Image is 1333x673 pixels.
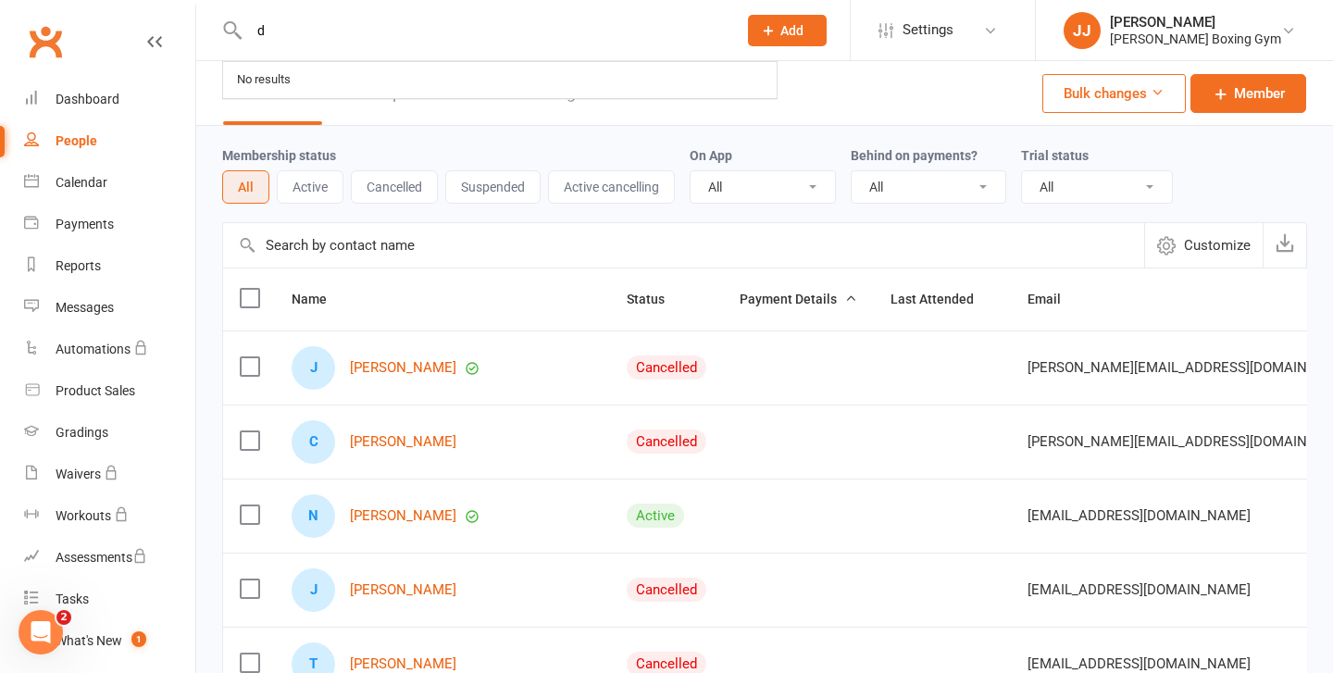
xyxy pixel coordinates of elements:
[1028,572,1251,607] span: [EMAIL_ADDRESS][DOMAIN_NAME]
[24,537,195,579] a: Assessments
[19,610,63,654] iframe: Intercom live chat
[891,288,994,310] button: Last Attended
[1028,498,1251,533] span: [EMAIL_ADDRESS][DOMAIN_NAME]
[56,508,111,523] div: Workouts
[1144,223,1263,268] button: Customize
[350,434,456,450] a: [PERSON_NAME]
[350,656,456,672] a: [PERSON_NAME]
[748,15,827,46] button: Add
[627,355,706,380] div: Cancelled
[1110,14,1281,31] div: [PERSON_NAME]
[24,329,195,370] a: Automations
[222,170,269,204] button: All
[1110,31,1281,47] div: [PERSON_NAME] Boxing Gym
[350,360,456,376] a: [PERSON_NAME]
[56,550,147,565] div: Assessments
[22,19,69,65] a: Clubworx
[292,288,347,310] button: Name
[740,288,857,310] button: Payment Details
[292,494,335,538] div: Nathan
[627,578,706,602] div: Cancelled
[627,504,684,528] div: Active
[56,300,114,315] div: Messages
[56,342,131,356] div: Automations
[548,170,675,204] button: Active cancelling
[222,148,336,163] label: Membership status
[56,383,135,398] div: Product Sales
[24,495,195,537] a: Workouts
[24,287,195,329] a: Messages
[56,425,108,440] div: Gradings
[292,420,335,464] div: Caelen
[56,633,122,648] div: What's New
[350,508,456,524] a: [PERSON_NAME]
[223,223,1144,268] input: Search by contact name
[292,346,335,390] div: James
[903,9,953,51] span: Settings
[56,217,114,231] div: Payments
[24,579,195,620] a: Tasks
[56,258,101,273] div: Reports
[292,292,347,306] span: Name
[24,204,195,245] a: Payments
[231,67,296,93] div: No results
[445,170,541,204] button: Suspended
[277,170,343,204] button: Active
[56,133,97,148] div: People
[1042,74,1186,113] button: Bulk changes
[243,18,724,44] input: Search...
[1190,74,1306,113] a: Member
[690,148,732,163] label: On App
[56,467,101,481] div: Waivers
[1028,288,1081,310] button: Email
[1021,148,1089,163] label: Trial status
[891,292,994,306] span: Last Attended
[627,292,685,306] span: Status
[740,292,857,306] span: Payment Details
[1234,82,1285,105] span: Member
[24,412,195,454] a: Gradings
[1184,234,1251,256] span: Customize
[56,610,71,625] span: 2
[24,79,195,120] a: Dashboard
[851,148,978,163] label: Behind on payments?
[24,454,195,495] a: Waivers
[131,631,146,647] span: 1
[56,92,119,106] div: Dashboard
[24,162,195,204] a: Calendar
[351,170,438,204] button: Cancelled
[24,245,195,287] a: Reports
[627,288,685,310] button: Status
[24,620,195,662] a: What's New1
[56,175,107,190] div: Calendar
[56,592,89,606] div: Tasks
[292,568,335,612] div: Jake
[1064,12,1101,49] div: JJ
[627,430,706,454] div: Cancelled
[24,370,195,412] a: Product Sales
[780,23,804,38] span: Add
[24,120,195,162] a: People
[1028,292,1081,306] span: Email
[350,582,456,598] a: [PERSON_NAME]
